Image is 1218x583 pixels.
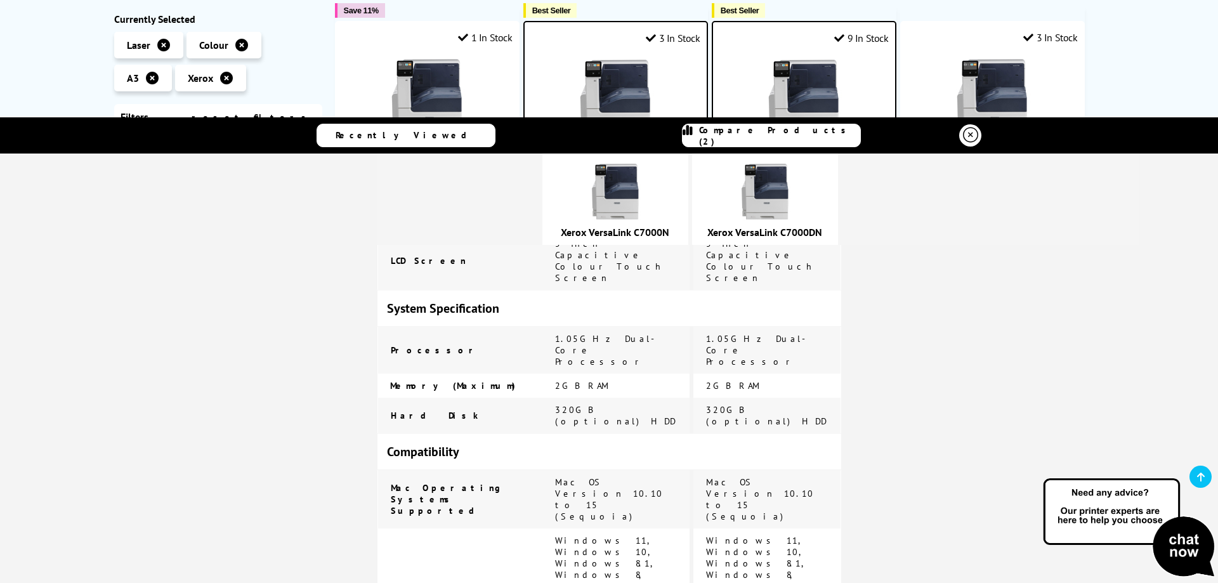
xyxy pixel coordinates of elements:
[387,300,499,317] span: System Specification
[555,333,655,367] span: 1.05GHz Dual-Core Processor
[555,476,663,522] span: Mac OS Version 10.10 to 15 (Sequoia)
[344,6,379,15] span: Save 11%
[682,124,861,147] a: Compare Products (2)
[706,380,761,391] span: 2GB RAM
[945,53,1040,148] img: Xerox VersaLink C7000DN Wireless Bundle
[336,129,480,141] span: Recently Viewed
[192,112,313,123] a: reset filters
[699,124,860,147] span: Compare Products (2)
[188,72,213,84] span: Xerox
[335,3,385,18] button: Save 11%
[532,6,571,15] span: Best Seller
[706,333,806,367] span: 1.05GHz Dual-Core Processor
[706,404,827,427] span: 320GB (optional) HDD
[391,482,504,516] span: Mac Operating Systems Supported
[834,32,889,44] div: 9 In Stock
[555,380,610,391] span: 2GB RAM
[568,54,663,149] img: Xerox VersaLink C7000DN
[721,6,759,15] span: Best Seller
[555,238,664,284] span: 5 Inch Capacitive Colour Touch Screen
[391,410,484,421] span: Hard Disk
[712,3,766,18] button: Best Seller
[584,160,647,223] img: Xerox-C7000-Front-Main-Small.jpg
[121,110,148,123] span: Filters
[127,72,139,84] span: A3
[114,13,322,25] div: Currently Selected
[646,32,700,44] div: 3 In Stock
[707,226,822,239] a: Xerox VersaLink C7000DN
[458,31,513,44] div: 1 In Stock
[317,124,495,147] a: Recently Viewed
[387,443,459,460] span: Compatibility
[706,476,814,522] span: Mac OS Version 10.10 to 15 (Sequoia)
[561,226,669,239] a: Xerox VersaLink C7000N
[1023,31,1078,44] div: 3 In Stock
[199,39,228,51] span: Colour
[523,3,577,18] button: Best Seller
[756,54,851,149] img: Xerox VersaLink C7000N
[379,53,475,148] img: Xerox VersaLink C7000DN (Box Opened)
[1040,476,1218,580] img: Open Live Chat window
[733,160,797,223] img: Xerox-C7000-Front-Main-Small.jpg
[391,255,466,266] span: LCD Screen
[706,238,815,284] span: 5 Inch Capacitive Colour Touch Screen
[390,380,516,391] span: Memory (Maximum)
[555,404,676,427] span: 320GB (optional) HDD
[391,344,480,356] span: Processor
[127,39,150,51] span: Laser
